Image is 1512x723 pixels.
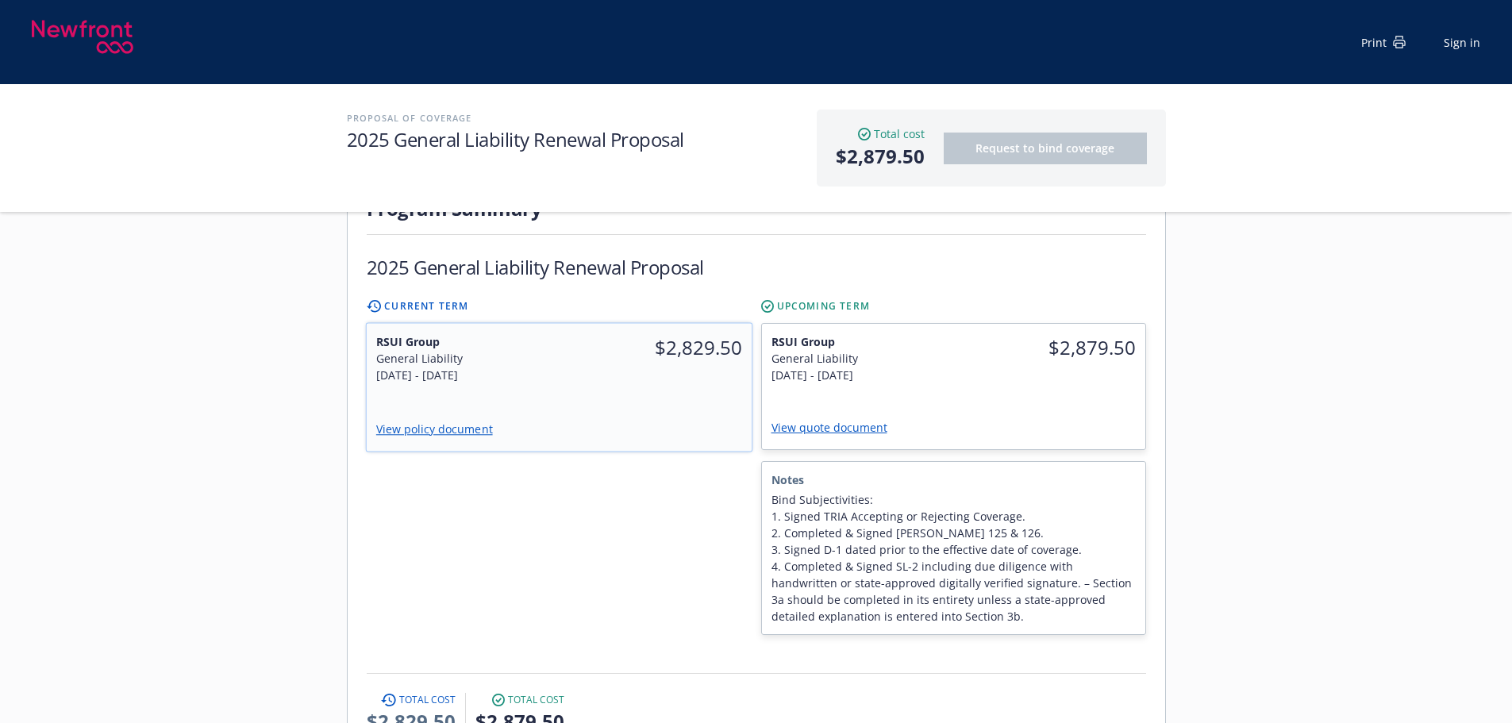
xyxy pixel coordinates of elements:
[771,471,1136,488] span: Notes
[771,491,1136,625] span: Bind Subjectivities: 1. Signed TRIA Accepting or Rejecting Coverage. 2. Completed & Signed [PERSO...
[384,299,468,313] span: Current Term
[1361,34,1406,51] div: Print
[347,126,801,152] h1: 2025 General Liability Renewal Proposal
[347,110,801,126] h2: Proposal of coverage
[874,125,925,142] span: Total cost
[771,333,945,350] span: RSUI Group
[1444,34,1480,51] a: Sign in
[399,693,456,707] span: Total cost
[375,333,549,350] span: RSUI Group
[771,367,945,383] div: [DATE] - [DATE]
[771,420,900,435] a: View quote document
[367,254,704,280] h1: 2025 General Liability Renewal Proposal
[975,140,1114,156] span: Request to bind coverage
[375,350,549,367] div: General Liability
[771,350,945,367] div: General Liability
[777,299,871,313] span: Upcoming Term
[375,367,549,383] div: [DATE] - [DATE]
[944,133,1147,164] button: Request to bind coverage
[375,421,505,436] a: View policy document
[963,333,1136,362] span: $2,879.50
[836,142,925,171] span: $2,879.50
[508,693,564,707] span: Total cost
[568,333,742,362] span: $2,829.50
